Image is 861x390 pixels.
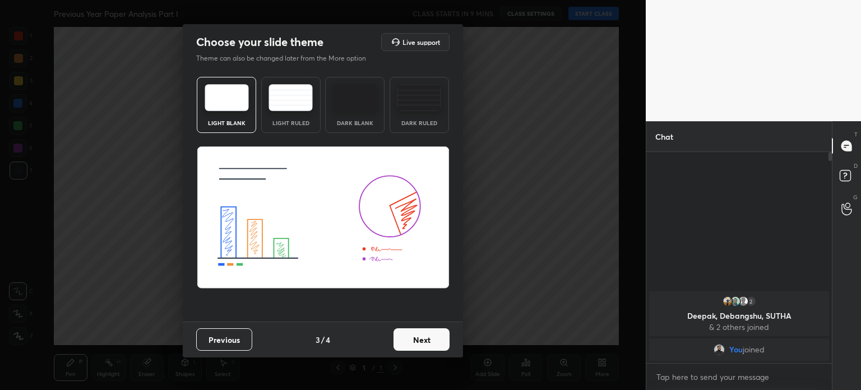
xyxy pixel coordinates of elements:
[854,130,858,139] p: T
[397,120,442,126] div: Dark Ruled
[402,39,440,45] h5: Live support
[204,120,249,126] div: Light Blank
[394,328,450,351] button: Next
[197,146,450,289] img: lightThemeBanner.fbc32fad.svg
[196,35,323,49] h2: Choose your slide theme
[196,328,252,351] button: Previous
[326,334,330,346] h4: 4
[646,289,832,363] div: grid
[205,84,249,111] img: lightTheme.e5ed3b09.svg
[738,296,749,307] img: default.png
[656,311,822,320] p: Deepak, Debangshu, SUTHA
[646,122,682,152] p: Chat
[854,162,858,170] p: D
[333,84,377,111] img: darkTheme.f0cc69e5.svg
[332,120,377,126] div: Dark Blank
[397,84,441,111] img: darkRuledTheme.de295e13.svg
[269,84,313,111] img: lightRuledTheme.5fabf969.svg
[714,344,725,355] img: 6c81363fd9c946ef9f20cacf834af72b.jpg
[730,296,741,307] img: d533608bd1d540319e67d28672a1f727.jpg
[722,296,733,307] img: 3
[321,334,325,346] h4: /
[656,323,822,332] p: & 2 others joined
[743,345,765,354] span: joined
[269,120,313,126] div: Light Ruled
[316,334,320,346] h4: 3
[196,53,378,63] p: Theme can also be changed later from the More option
[853,193,858,201] p: G
[729,345,743,354] span: You
[746,296,757,307] div: 2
